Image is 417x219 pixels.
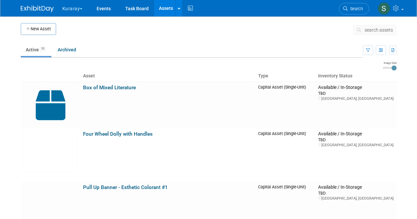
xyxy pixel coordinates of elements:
[318,137,394,143] div: TBD
[318,196,394,201] div: [GEOGRAPHIC_DATA], [GEOGRAPHIC_DATA]
[21,43,51,56] a: Active11
[255,82,315,128] td: Capital Asset (Single-Unit)
[83,131,153,137] a: Four Wheel Dolly with Handles
[318,85,394,91] div: Available / In-Storage
[348,6,363,11] span: Search
[80,70,256,82] th: Asset
[318,143,394,148] div: [GEOGRAPHIC_DATA], [GEOGRAPHIC_DATA]
[353,25,397,35] button: search assets
[21,23,56,35] button: New Asset
[318,184,394,190] div: Available / In-Storage
[339,3,369,14] a: Search
[39,46,46,51] span: 11
[83,184,168,190] a: Pull Up Banner - Esthetic Colorant #1
[318,190,394,196] div: TBD
[83,85,136,91] a: Box of Mixed Literature
[383,61,397,65] div: Image Size
[378,2,390,15] img: Samantha Meyers
[318,91,394,96] div: TBD
[23,85,78,126] img: Capital-Asset-Icon-2.png
[53,43,81,56] a: Archived
[255,128,315,182] td: Capital Asset (Single-Unit)
[365,27,393,33] span: search assets
[255,70,315,82] th: Type
[318,131,394,137] div: Available / In-Storage
[318,96,394,101] div: [GEOGRAPHIC_DATA], [GEOGRAPHIC_DATA]
[21,6,54,12] img: ExhibitDay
